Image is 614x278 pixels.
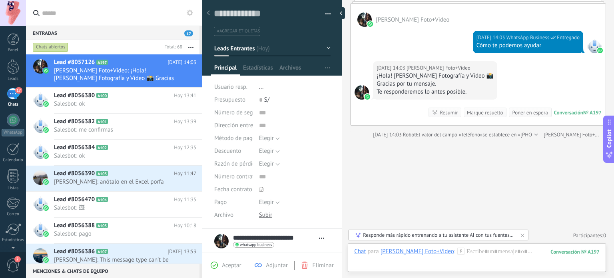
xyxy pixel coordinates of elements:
[597,48,603,53] img: waba.svg
[376,16,449,24] span: MOISES MAYHUA Foto+Video
[26,218,202,243] a: Lead #8056388 A105 Hoy 10:18 Salesbot: pago
[184,30,193,36] span: 17
[214,94,253,106] div: Presupuesto
[259,198,274,206] span: Elegir
[357,12,372,27] span: MOISES MAYHUA Foto+Video
[214,145,253,158] div: Descuento
[43,68,49,74] img: waba.svg
[26,140,202,165] a: Lead #8056384 A102 Hoy 12:35 Salesbot: ok
[161,43,182,51] div: Total: 68
[26,192,202,217] a: Lead #8056470 A104 Hoy 11:35 Salesbot: 🖼
[214,196,253,209] div: Pago
[403,131,416,138] span: Robot
[587,39,602,53] span: WhatsApp Business
[2,48,25,53] div: Panel
[259,147,274,155] span: Elegir
[214,64,237,76] span: Principal
[2,76,25,82] div: Leads
[583,109,602,116] div: № A197
[363,232,514,238] div: Responde más rápido entrenando a tu asistente AI con tus fuentes de datos
[266,262,288,269] span: Adjuntar
[54,222,95,230] span: Lead #8056388
[279,64,301,76] span: Archivos
[214,106,253,119] div: Número de seguimiento
[54,118,95,126] span: Lead #8056382
[182,40,199,54] button: Más
[2,238,25,243] div: Estadísticas
[174,222,196,230] span: Hoy 10:18
[259,132,280,145] button: Elegir
[54,248,95,256] span: Lead #8056386
[43,127,49,133] img: waba.svg
[259,83,264,91] span: ...
[214,158,253,170] div: Razón de pérdida
[15,87,22,94] span: 17
[43,179,49,185] img: waba.svg
[407,64,470,72] span: MOISES MAYHUA Foto+Video
[54,126,181,134] span: Salesbot: me confirmas
[264,96,269,104] span: S/
[373,131,403,139] div: [DATE] 14:03
[96,249,108,254] span: A107
[377,72,494,80] div: ¡Hola! [PERSON_NAME] Fotografía y Video 📸
[43,257,49,263] img: waba.svg
[54,67,181,82] span: [PERSON_NAME] Foto+Video: ¡Hola! [PERSON_NAME] Fotografía y Video 📸 Gracias por tu mensaje. Te re...
[54,100,181,108] span: Salesbot: ok
[214,96,245,104] span: Presupuesto
[43,231,49,237] img: waba.svg
[214,170,253,183] div: Número contrato
[2,212,25,217] div: Correo
[96,197,108,202] span: A104
[557,34,580,42] span: Entregado
[259,134,274,142] span: Elegir
[26,264,199,278] div: Menciones & Chats de equipo
[368,248,379,256] span: para
[214,83,247,91] span: Usuario resp.
[506,34,550,42] span: WhatsApp Business
[381,248,454,255] div: MOISES MAYHUA Foto+Video
[377,88,494,96] div: Te responderemos lo antes posible.
[554,109,583,116] div: Conversación
[467,109,503,116] div: Marque resuelto
[214,183,253,196] div: Fecha contrato
[2,129,24,136] div: WhatsApp
[26,114,202,139] a: Lead #8056382 A101 Hoy 13:39 Salesbot: me confirmas
[240,243,272,247] span: whatsapp business
[217,28,260,34] span: #agregar etiquetas
[259,196,280,209] button: Elegir
[43,101,49,107] img: waba.svg
[337,7,345,19] div: Ocultar
[26,54,202,87] a: Lead #8057126 A197 [DATE] 14:03 [PERSON_NAME] Foto+Video: ¡Hola! [PERSON_NAME] Fotografía y Video...
[26,88,202,113] a: Lead #8056380 A100 Hoy 13:41 Salesbot: ok
[33,42,68,52] div: Chats abiertos
[96,60,108,65] span: A197
[174,144,196,152] span: Hoy 12:35
[2,158,25,163] div: Calendario
[167,248,196,256] span: [DATE] 13:53
[2,102,25,107] div: Chats
[476,42,580,50] div: Cómo te podemos ayudar
[214,110,276,116] span: Número de seguimiento
[26,26,199,40] div: Entradas
[26,166,202,191] a: Lead #8056390 A103 Hoy 11:47 [PERSON_NAME]: anótalo en el Excel porfa
[259,158,280,170] button: Elegir
[243,64,273,76] span: Estadísticas
[214,132,253,145] div: Método de pago
[544,131,602,139] a: [PERSON_NAME] Foto+Video
[96,171,108,176] span: A103
[214,119,253,132] div: Dirección entrega
[550,248,600,255] div: 197
[54,58,95,66] span: Lead #8057126
[54,230,181,238] span: Salesbot: pago
[482,131,564,139] span: se establece en «[PHONE_NUMBER]»
[54,178,181,186] span: [PERSON_NAME]: anótalo en el Excel porfa
[214,148,241,154] span: Descuento
[214,212,233,218] span: Archivo
[440,109,458,116] div: Resumir
[214,209,253,222] div: Archivo
[54,256,181,271] span: [PERSON_NAME]: This message type can’t be displayed because it’s not supported yet.
[259,160,274,168] span: Elegir
[96,223,108,228] span: A105
[54,204,181,212] span: Salesbot: 🖼
[214,122,259,128] span: Dirección entrega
